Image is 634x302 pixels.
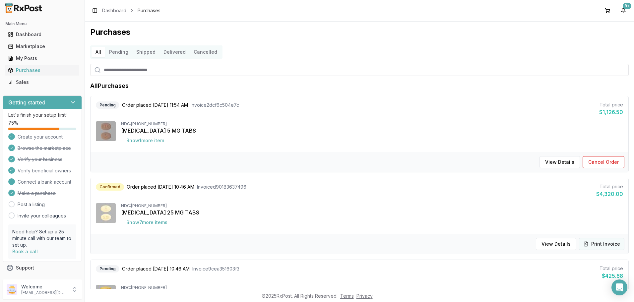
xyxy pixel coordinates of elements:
button: View Details [539,156,580,168]
div: NDC: [PHONE_NUMBER] [121,121,623,127]
div: 9+ [623,3,631,9]
div: [MEDICAL_DATA] 5 MG TABS [121,127,623,135]
a: My Posts [5,52,79,64]
span: Create your account [18,134,63,140]
a: Terms [340,293,354,299]
p: Need help? Set up a 25 minute call with our team to set up. [12,228,72,248]
div: Total price [600,265,623,272]
button: Support [3,262,82,274]
button: Shipped [132,47,159,57]
button: Pending [105,47,132,57]
div: Sales [8,79,77,86]
span: Connect a bank account [18,179,71,185]
button: Delivered [159,47,190,57]
span: Invoice d90183637496 [197,184,246,190]
div: Pending [96,101,119,109]
h1: All Purchases [90,81,129,91]
div: [MEDICAL_DATA] 25 MG TABS [121,209,623,216]
button: Sales [3,77,82,88]
button: Print Invoice [579,238,624,250]
button: View Details [536,238,576,250]
div: NDC: [PHONE_NUMBER] [121,285,623,290]
div: My Posts [8,55,77,62]
div: Open Intercom Messenger [611,279,627,295]
a: Purchases [5,64,79,76]
a: Invite your colleagues [18,212,66,219]
span: Invoice 2dcf6c504e7c [191,102,239,108]
span: Feedback [16,276,38,283]
span: Purchases [138,7,160,14]
div: Pending [96,265,119,272]
a: Dashboard [5,29,79,40]
div: Confirmed [96,183,124,191]
nav: breadcrumb [102,7,160,14]
span: Make a purchase [18,190,56,197]
button: 9+ [618,5,629,16]
span: Browse the marketplace [18,145,71,151]
div: Marketplace [8,43,77,50]
button: Purchases [3,65,82,76]
div: Total price [599,101,623,108]
button: Dashboard [3,29,82,40]
img: Jardiance 25 MG TABS [96,203,116,223]
div: $425.68 [600,272,623,280]
span: Verify beneficial owners [18,167,71,174]
p: [EMAIL_ADDRESS][DOMAIN_NAME] [21,290,67,295]
button: My Posts [3,53,82,64]
button: All [92,47,105,57]
button: Show1more item [121,135,169,147]
a: Post a listing [18,201,45,208]
h1: Purchases [90,27,629,37]
div: Dashboard [8,31,77,38]
div: $1,126.50 [599,108,623,116]
p: Welcome [21,283,67,290]
span: Verify your business [18,156,62,163]
button: Show7more items [121,216,173,228]
div: $4,320.00 [596,190,623,198]
span: Order placed [DATE] 10:46 AM [127,184,194,190]
button: Cancel Order [583,156,624,168]
img: RxPost Logo [3,3,45,13]
a: Marketplace [5,40,79,52]
a: Book a call [12,249,38,254]
span: 75 % [8,120,18,126]
div: Total price [596,183,623,190]
h3: Getting started [8,98,45,106]
div: Purchases [8,67,77,74]
button: Feedback [3,274,82,286]
span: Order placed [DATE] 11:54 AM [122,102,188,108]
a: Sales [5,76,79,88]
a: Privacy [356,293,373,299]
h2: Main Menu [5,21,79,27]
img: User avatar [7,284,17,295]
span: Invoice 9cea351603f3 [192,266,239,272]
button: Cancelled [190,47,221,57]
p: Let's finish your setup first! [8,112,76,118]
button: Marketplace [3,41,82,52]
a: Dashboard [102,7,126,14]
span: Order placed [DATE] 10:46 AM [122,266,190,272]
div: NDC: [PHONE_NUMBER] [121,203,623,209]
img: Eliquis 5 MG TABS [96,121,116,141]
